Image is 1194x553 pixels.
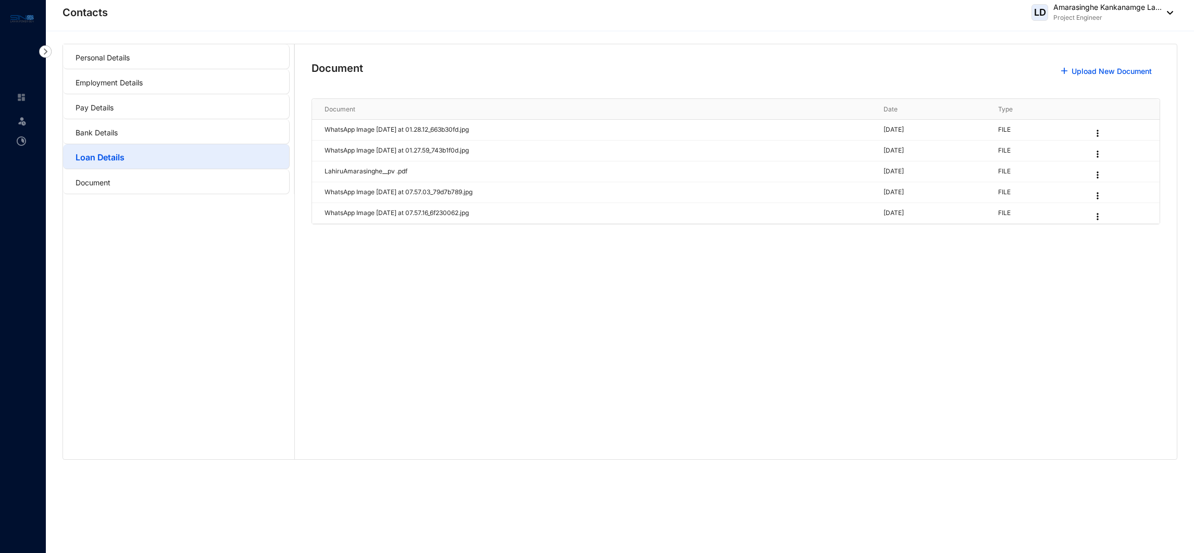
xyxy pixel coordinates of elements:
[325,146,871,156] p: WhatsApp Image [DATE] at 01.27.59_743b1f0d.jpg
[10,12,34,24] img: logo
[1092,128,1103,139] img: more.27664ee4a8faa814348e188645a3c1fc.svg
[1162,11,1173,15] img: dropdown-black.8e83cc76930a90b1a4fdb6d089b7bf3a.svg
[1092,211,1103,222] img: more.27664ee4a8faa814348e188645a3c1fc.svg
[998,146,1080,156] p: FILE
[986,99,1080,120] th: Type
[8,87,33,108] li: Home
[8,131,33,152] li: Time Attendance
[76,53,130,62] a: Personal Details
[76,103,114,112] a: Pay Details
[17,136,26,146] img: time-attendance-unselected.8aad090b53826881fffb.svg
[76,178,110,187] a: Document
[1072,67,1152,76] a: Upload New Document
[17,93,26,102] img: home-unselected.a29eae3204392db15eaf.svg
[871,99,985,120] th: Date
[17,116,27,126] img: leave-unselected.2934df6273408c3f84d9.svg
[325,125,871,135] p: WhatsApp Image [DATE] at 01.28.12_663b30fd.jpg
[325,187,871,197] p: WhatsApp Image [DATE] at 07.57.03_79d7b789.jpg
[1053,12,1162,23] p: Project Engineer
[39,45,52,58] img: nav-icon-right.af6afadce00d159da59955279c43614e.svg
[325,208,871,218] p: WhatsApp Image [DATE] at 07.57.16_6f230062.jpg
[312,61,983,76] p: Document
[1092,191,1103,201] img: more.27664ee4a8faa814348e188645a3c1fc.svg
[1034,8,1046,17] span: LD
[1092,149,1103,159] img: more.27664ee4a8faa814348e188645a3c1fc.svg
[325,167,871,177] p: LahiruAmarasinghe__pv .pdf
[63,5,108,20] p: Contacts
[998,167,1080,177] p: FILE
[76,152,125,162] a: Loan Details
[1061,68,1067,74] img: plus-blue.82faced185f92b6205e0ad2e478a7993.svg
[998,187,1080,197] p: FILE
[998,125,1080,135] p: FILE
[884,187,985,197] p: [DATE]
[1053,61,1160,82] button: Upload New Document
[312,99,871,120] th: Document
[884,208,985,218] p: [DATE]
[998,208,1080,218] p: FILE
[76,128,118,137] a: Bank Details
[1092,170,1103,180] img: more.27664ee4a8faa814348e188645a3c1fc.svg
[884,167,985,177] p: [DATE]
[884,125,985,135] p: [DATE]
[884,146,985,156] p: [DATE]
[1053,2,1162,12] p: Amarasinghe Kankanamge La...
[76,78,143,87] a: Employment Details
